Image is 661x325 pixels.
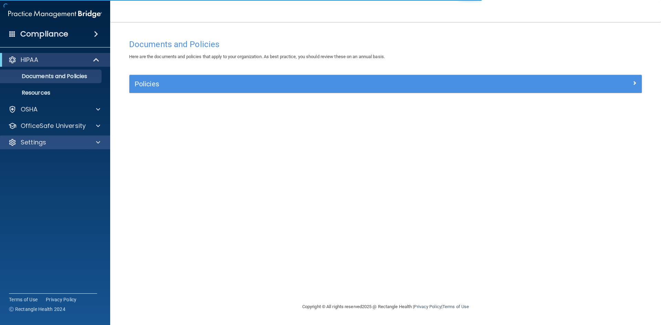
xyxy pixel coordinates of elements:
[21,56,38,64] p: HIPAA
[21,122,86,130] p: OfficeSafe University
[4,89,98,96] p: Resources
[129,54,385,59] span: Here are the documents and policies that apply to your organization. As best practice, you should...
[21,138,46,147] p: Settings
[4,73,98,80] p: Documents and Policies
[414,304,441,309] a: Privacy Policy
[20,29,68,39] h4: Compliance
[9,306,65,313] span: Ⓒ Rectangle Health 2024
[8,138,100,147] a: Settings
[129,40,642,49] h4: Documents and Policies
[442,304,469,309] a: Terms of Use
[8,122,100,130] a: OfficeSafe University
[260,296,511,318] div: Copyright © All rights reserved 2025 @ Rectangle Health | |
[21,105,38,113] p: OSHA
[135,78,637,89] a: Policies
[8,105,100,113] a: OSHA
[9,296,38,303] a: Terms of Use
[8,56,100,64] a: HIPAA
[8,7,102,21] img: PMB logo
[135,80,508,88] h5: Policies
[46,296,77,303] a: Privacy Policy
